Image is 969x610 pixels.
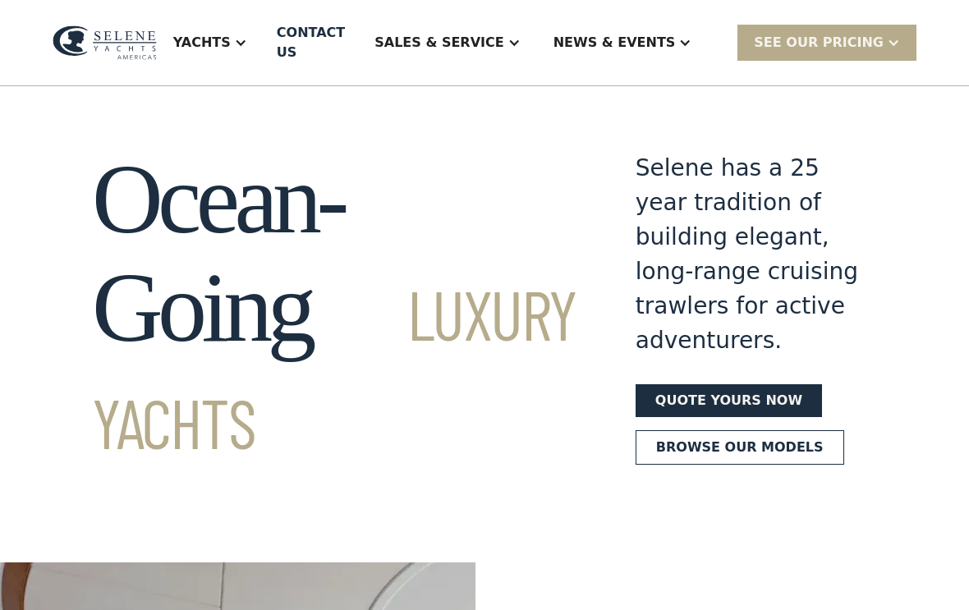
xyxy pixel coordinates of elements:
div: News & EVENTS [553,33,676,53]
div: Sales & Service [374,33,503,53]
span: Luxury Yachts [92,272,576,463]
a: Browse our models [636,430,844,465]
div: SEE Our Pricing [754,33,884,53]
div: Selene has a 25 year tradition of building elegant, long-range cruising trawlers for active adven... [636,151,877,358]
div: SEE Our Pricing [737,25,916,60]
div: Sales & Service [358,10,536,76]
div: Yachts [173,33,231,53]
img: logo [53,25,157,59]
h1: Ocean-Going [92,145,576,470]
div: Contact US [277,23,345,62]
div: Yachts [157,10,264,76]
a: Quote yours now [636,384,822,417]
div: News & EVENTS [537,10,709,76]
